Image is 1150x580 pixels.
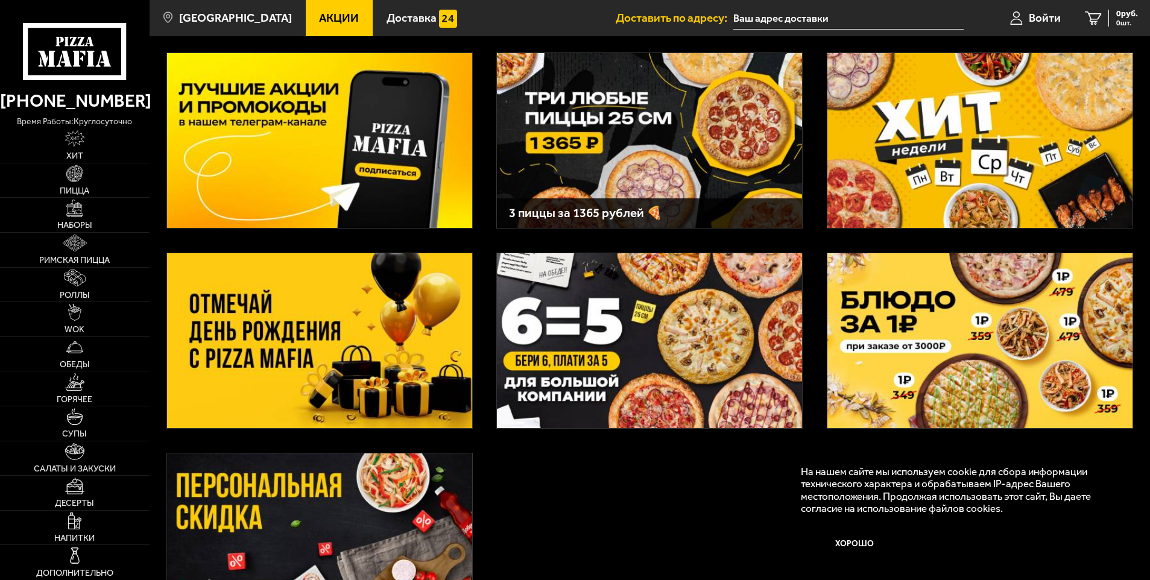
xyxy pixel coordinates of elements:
[801,526,909,563] button: Хорошо
[54,534,95,543] span: Напитки
[57,396,92,404] span: Горячее
[65,326,84,334] span: WOK
[1029,12,1061,24] span: Войти
[616,12,733,24] span: Доставить по адресу:
[39,256,110,265] span: Римская пицца
[1116,19,1138,27] span: 0 шт.
[496,52,803,229] a: 3 пиццы за 1365 рублей 🍕
[34,465,116,473] span: Салаты и закуски
[62,430,87,438] span: Супы
[55,499,94,508] span: Десерты
[387,12,437,24] span: Доставка
[439,10,457,28] img: 15daf4d41897b9f0e9f617042186c801.svg
[733,7,963,30] input: Ваш адрес доставки
[179,12,292,24] span: [GEOGRAPHIC_DATA]
[36,569,113,578] span: Дополнительно
[60,361,90,369] span: Обеды
[60,187,89,195] span: Пицца
[60,291,90,300] span: Роллы
[509,207,790,219] h3: 3 пиццы за 1365 рублей 🍕
[801,465,1114,515] p: На нашем сайте мы используем cookie для сбора информации технического характера и обрабатываем IP...
[319,12,359,24] span: Акции
[1116,10,1138,18] span: 0 руб.
[57,221,92,230] span: Наборы
[66,152,83,160] span: Хит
